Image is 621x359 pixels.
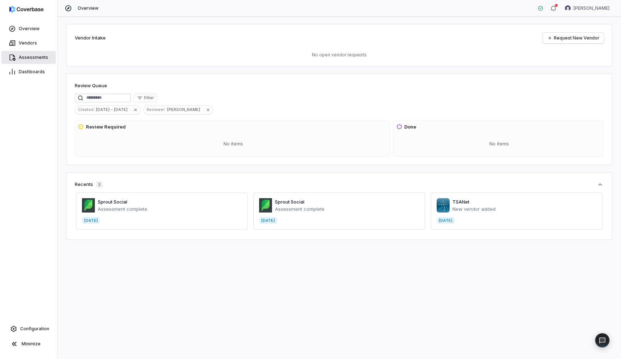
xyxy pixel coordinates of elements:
[3,322,54,335] a: Configuration
[1,65,56,78] a: Dashboards
[1,37,56,50] a: Vendors
[19,55,48,60] span: Assessments
[75,181,103,188] div: Recents
[167,106,203,113] span: [PERSON_NAME]
[565,5,571,11] img: Garima Dhaundiyal avatar
[19,40,37,46] span: Vendors
[75,52,604,58] p: No open vendor requests
[543,33,604,43] a: Request New Vendor
[396,135,602,153] div: No items
[20,326,49,332] span: Configuration
[75,181,604,188] button: Recents3
[19,69,45,75] span: Dashboards
[144,106,167,113] span: Reviewer :
[9,6,43,13] img: logo-D7KZi-bG.svg
[404,123,416,131] h3: Done
[98,199,127,205] a: Sprout Social
[75,82,107,89] h1: Review Queue
[96,106,130,113] span: [DATE] - [DATE]
[22,341,41,347] span: Minimize
[134,94,157,102] button: Filter
[75,34,106,42] h2: Vendor Intake
[78,135,388,153] div: No items
[19,26,40,32] span: Overview
[1,51,56,64] a: Assessments
[275,199,304,205] a: Sprout Social
[1,22,56,35] a: Overview
[3,337,54,351] button: Minimize
[75,106,96,113] span: Created :
[96,181,103,188] span: 3
[561,3,614,14] button: Garima Dhaundiyal avatar[PERSON_NAME]
[78,5,98,11] span: Overview
[86,123,126,131] h3: Review Required
[574,5,609,11] span: [PERSON_NAME]
[452,199,469,205] a: TSANet
[144,95,154,101] span: Filter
